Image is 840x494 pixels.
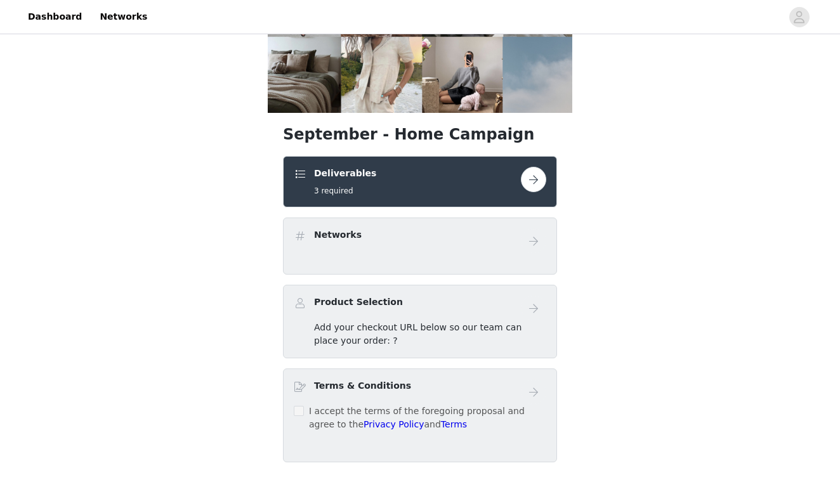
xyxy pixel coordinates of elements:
p: I accept the terms of the foregoing proposal and agree to the and [309,405,546,431]
div: Terms & Conditions [283,368,557,462]
h4: Networks [314,228,362,242]
div: Networks [283,218,557,275]
a: Dashboard [20,3,89,31]
h1: September - Home Campaign [283,123,557,146]
a: Privacy Policy [364,419,424,429]
a: Terms [441,419,467,429]
div: Product Selection [283,285,557,358]
h4: Deliverables [314,167,376,180]
a: Networks [92,3,155,31]
div: avatar [793,7,805,27]
h4: Terms & Conditions [314,379,411,393]
h4: Product Selection [314,296,403,309]
h5: 3 required [314,185,376,197]
div: Deliverables [283,156,557,207]
span: Add your checkout URL below so our team can place your order: ? [314,322,522,346]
